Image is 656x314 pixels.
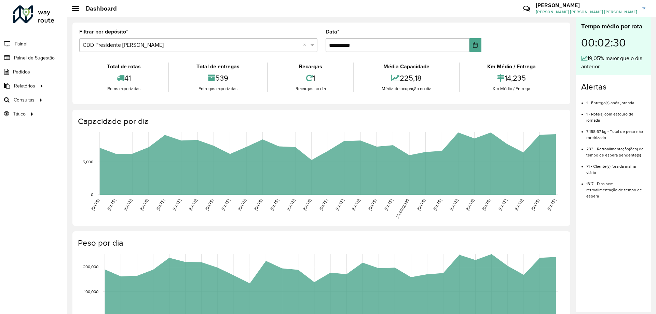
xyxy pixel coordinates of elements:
[586,176,645,199] li: 1317 - Dias sem retroalimentação de tempo de espera
[536,2,637,9] h3: [PERSON_NAME]
[170,63,265,71] div: Total de entregas
[139,198,149,211] text: [DATE]
[270,85,352,92] div: Recargas no dia
[270,63,352,71] div: Recargas
[84,289,98,294] text: 100,000
[356,63,457,71] div: Média Capacidade
[81,63,166,71] div: Total de rotas
[170,71,265,85] div: 539
[581,31,645,54] div: 00:02:30
[395,198,410,219] text: 23/08/2025
[81,71,166,85] div: 41
[204,198,214,211] text: [DATE]
[586,141,645,158] li: 233 - Retroalimentação(ões) de tempo de espera pendente(s)
[155,198,165,211] text: [DATE]
[469,38,481,52] button: Choose Date
[270,71,352,85] div: 1
[351,198,361,211] text: [DATE]
[302,198,312,211] text: [DATE]
[586,106,645,123] li: 1 - Rota(s) com estouro de jornada
[14,54,55,62] span: Painel de Sugestão
[498,198,508,211] text: [DATE]
[586,95,645,106] li: 1 - Entrega(s) após jornada
[83,265,98,269] text: 200,000
[79,5,117,12] h2: Dashboard
[581,82,645,92] h4: Alertas
[79,28,128,36] label: Filtrar por depósito
[15,40,27,47] span: Painel
[462,63,562,71] div: Km Médio / Entrega
[335,198,345,211] text: [DATE]
[14,96,35,104] span: Consultas
[13,68,30,76] span: Pedidos
[367,198,377,211] text: [DATE]
[221,198,231,211] text: [DATE]
[433,198,442,211] text: [DATE]
[81,85,166,92] div: Rotas exportadas
[270,198,279,211] text: [DATE]
[78,117,563,126] h4: Capacidade por dia
[416,198,426,211] text: [DATE]
[449,198,459,211] text: [DATE]
[530,198,540,211] text: [DATE]
[465,198,475,211] text: [DATE]
[547,198,557,211] text: [DATE]
[123,198,133,211] text: [DATE]
[462,71,562,85] div: 14,235
[356,71,457,85] div: 225,18
[78,238,563,248] h4: Peso por dia
[13,110,26,118] span: Tático
[462,85,562,92] div: Km Médio / Entrega
[188,198,198,211] text: [DATE]
[586,158,645,176] li: 71 - Cliente(s) fora da malha viária
[107,198,117,211] text: [DATE]
[91,192,93,197] text: 0
[326,28,339,36] label: Data
[172,198,182,211] text: [DATE]
[384,198,394,211] text: [DATE]
[253,198,263,211] text: [DATE]
[581,54,645,71] div: 19,05% maior que o dia anterior
[90,198,100,211] text: [DATE]
[303,41,309,49] span: Clear all
[14,82,35,90] span: Relatórios
[581,22,645,31] div: Tempo médio por rota
[536,9,637,15] span: [PERSON_NAME] [PERSON_NAME] [PERSON_NAME]
[318,198,328,211] text: [DATE]
[481,198,491,211] text: [DATE]
[237,198,247,211] text: [DATE]
[519,1,534,16] a: Contato Rápido
[83,160,93,164] text: 5,000
[356,85,457,92] div: Média de ocupação no dia
[286,198,296,211] text: [DATE]
[586,123,645,141] li: 7.158,67 kg - Total de peso não roteirizado
[514,198,524,211] text: [DATE]
[170,85,265,92] div: Entregas exportadas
